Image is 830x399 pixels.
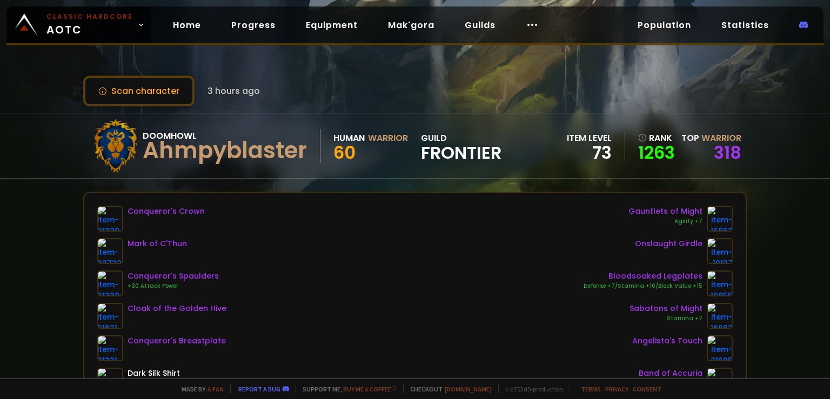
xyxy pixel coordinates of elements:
[605,385,628,393] a: Privacy
[223,14,284,36] a: Progress
[97,206,123,232] img: item-21329
[707,335,733,361] img: item-21695
[707,238,733,264] img: item-19137
[403,385,492,393] span: Checkout
[498,385,563,393] span: v. d752d5 - production
[379,14,443,36] a: Mak'gora
[630,303,702,314] div: Sabatons of Might
[46,12,133,22] small: Classic Hardcore
[639,368,702,379] div: Band of Accuria
[584,270,702,282] div: Bloodsoaked Legplates
[83,76,195,106] button: Scan character
[207,385,224,393] a: a fan
[707,303,733,329] img: item-16862
[632,335,702,347] div: Angelista's Touch
[333,131,365,145] div: Human
[296,385,397,393] span: Support me,
[128,368,180,379] div: Dark Silk Shirt
[628,206,702,217] div: Gauntlets of Might
[584,282,702,290] div: Defense +7/Stamina +10/Block Value +15
[707,270,733,296] img: item-19855
[368,131,408,145] div: Warrior
[635,238,702,249] div: Onslaught Girdle
[46,12,133,38] span: AOTC
[456,14,504,36] a: Guilds
[97,303,123,329] img: item-21621
[97,335,123,361] img: item-21331
[128,303,226,314] div: Cloak of the Golden Hive
[128,206,205,217] div: Conqueror's Crown
[714,140,741,165] a: 318
[333,140,356,165] span: 60
[713,14,778,36] a: Statistics
[567,145,612,161] div: 73
[238,385,280,393] a: Report a bug
[567,131,612,145] div: item level
[707,206,733,232] img: item-16863
[629,14,700,36] a: Population
[6,6,151,43] a: Classic HardcoreAOTC
[207,84,260,98] span: 3 hours ago
[630,314,702,323] div: Stamina +7
[628,217,702,226] div: Agility +7
[97,238,123,264] img: item-22732
[445,385,492,393] a: [DOMAIN_NAME]
[97,270,123,296] img: item-21330
[297,14,366,36] a: Equipment
[421,145,501,161] span: Frontier
[128,335,226,347] div: Conqueror's Breastplate
[128,238,187,249] div: Mark of C'Thun
[638,145,675,161] a: 1263
[681,131,741,145] div: Top
[143,143,307,159] div: Ahmpyblaster
[638,131,675,145] div: rank
[701,132,741,144] span: Warrior
[164,14,210,36] a: Home
[143,129,307,143] div: Doomhowl
[633,385,661,393] a: Consent
[175,385,224,393] span: Made by
[343,385,397,393] a: Buy me a coffee
[128,282,219,290] div: +30 Attack Power
[581,385,601,393] a: Terms
[128,270,219,282] div: Conqueror's Spaulders
[421,131,501,161] div: guild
